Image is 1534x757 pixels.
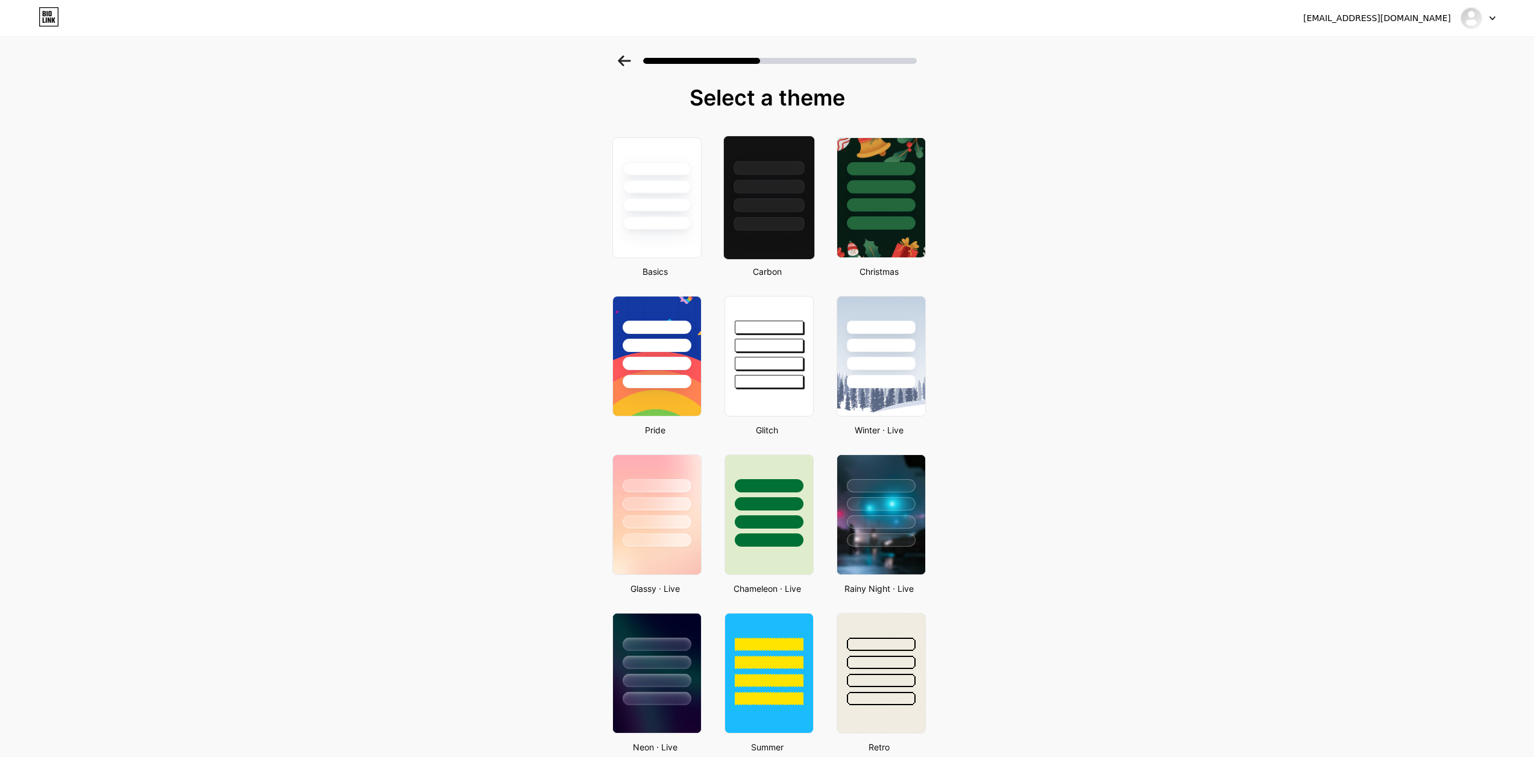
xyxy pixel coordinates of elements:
div: Neon · Live [609,741,702,753]
div: [EMAIL_ADDRESS][DOMAIN_NAME] [1303,12,1451,25]
div: Pride [609,424,702,436]
div: Summer [721,741,814,753]
div: Glitch [721,424,814,436]
div: Winter · Live [833,424,926,436]
div: Christmas [833,265,926,278]
div: Rainy Night · Live [833,582,926,595]
div: Chameleon · Live [721,582,814,595]
div: Carbon [721,265,814,278]
div: Basics [609,265,702,278]
div: Select a theme [608,86,927,110]
img: umimi [1460,7,1483,30]
div: Retro [833,741,926,753]
div: Glassy · Live [609,582,702,595]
